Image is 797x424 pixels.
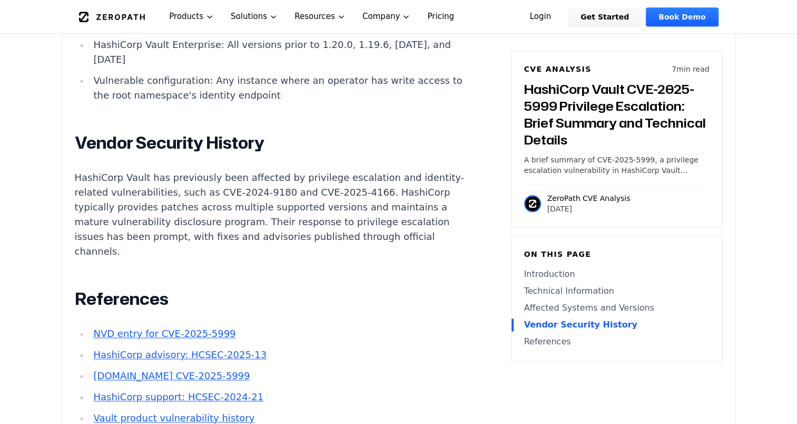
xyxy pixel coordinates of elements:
a: Affected Systems and Versions [524,302,710,314]
a: Vault product vulnerability history [93,412,254,423]
a: Book Demo [646,7,718,26]
h2: References [75,288,467,310]
p: 7 min read [672,64,709,74]
a: HashiCorp support: HCSEC-2024-21 [93,391,263,402]
h6: On this page [524,249,710,259]
li: Vulnerable configuration: Any instance where an operator has write access to the root namespace's... [90,73,467,103]
a: Login [517,7,564,26]
p: ZeroPath CVE Analysis [547,193,631,204]
p: HashiCorp Vault has previously been affected by privilege escalation and identity-related vulnera... [75,170,467,259]
a: NVD entry for CVE-2025-5999 [93,328,235,339]
h3: HashiCorp Vault CVE-2025-5999 Privilege Escalation: Brief Summary and Technical Details [524,81,710,148]
h6: CVE Analysis [524,64,592,74]
img: ZeroPath CVE Analysis [524,195,541,212]
a: Get Started [568,7,642,26]
a: Vendor Security History [524,319,710,331]
a: HashiCorp advisory: HCSEC-2025-13 [93,349,267,360]
a: References [524,335,710,348]
a: Technical Information [524,285,710,297]
a: Introduction [524,268,710,281]
p: [DATE] [547,204,631,214]
li: HashiCorp Vault Enterprise: All versions prior to 1.20.0, 1.19.6, [DATE], and [DATE] [90,37,467,67]
h2: Vendor Security History [75,132,467,153]
a: [DOMAIN_NAME] CVE-2025-5999 [93,370,250,381]
p: A brief summary of CVE-2025-5999, a privilege escalation vulnerability in HashiCorp Vault affecti... [524,155,710,176]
